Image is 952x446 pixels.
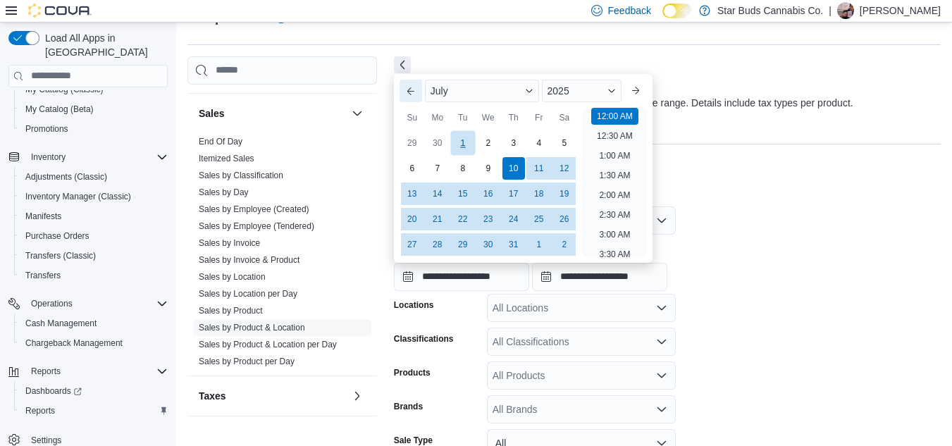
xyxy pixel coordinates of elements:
span: Dashboards [25,385,82,397]
a: Purchase Orders [20,228,95,244]
input: Press the down key to open a popover containing a calendar. [532,263,667,291]
span: Feedback [608,4,651,18]
div: day-29 [401,132,424,154]
div: day-21 [426,208,449,230]
a: Inventory Manager (Classic) [20,188,137,205]
span: Purchase Orders [20,228,168,244]
div: Th [502,106,525,129]
h3: Sales [199,106,225,120]
li: 2:30 AM [593,206,636,223]
span: Reports [25,405,55,416]
a: Sales by Product [199,306,263,316]
label: Classifications [394,333,454,345]
span: Purchase Orders [25,230,89,242]
div: day-1 [450,130,475,155]
button: My Catalog (Classic) [14,80,173,99]
span: Transfers (Classic) [25,250,96,261]
button: Sales [349,105,366,122]
span: Manifests [25,211,61,222]
span: Sales by Invoice [199,237,260,249]
div: July, 2025 [400,130,577,257]
span: Inventory Manager (Classic) [20,188,168,205]
label: Products [394,367,431,378]
button: Promotions [14,119,173,139]
span: Inventory [25,149,168,166]
button: Adjustments (Classic) [14,167,173,187]
span: Sales by Employee (Created) [199,204,309,215]
span: Promotions [20,120,168,137]
label: Sale Type [394,435,433,446]
a: Sales by Employee (Created) [199,204,309,214]
li: 2:00 AM [593,187,636,204]
div: Su [401,106,424,129]
div: Sales [187,133,377,376]
button: Open list of options [656,302,667,314]
div: day-2 [553,233,576,256]
div: day-19 [553,182,576,205]
span: My Catalog (Classic) [20,81,168,98]
a: Manifests [20,208,67,225]
div: day-8 [452,157,474,180]
div: day-31 [502,233,525,256]
div: day-1 [528,233,550,256]
div: Sa [553,106,576,129]
button: Reports [25,363,66,380]
a: Sales by Day [199,187,249,197]
span: Adjustments (Classic) [25,171,107,182]
a: Sales by Product & Location [199,323,305,333]
p: Star Buds Cannabis Co. [717,2,823,19]
button: Manifests [14,206,173,226]
span: Chargeback Management [20,335,168,352]
div: day-13 [401,182,424,205]
li: 3:30 AM [593,246,636,263]
span: My Catalog (Beta) [25,104,94,115]
span: Sales by Day [199,187,249,198]
p: [PERSON_NAME] [860,2,941,19]
span: Reports [25,363,168,380]
a: Dashboards [20,383,87,399]
a: Transfers (Classic) [20,247,101,264]
span: Operations [31,298,73,309]
button: Open list of options [656,370,667,381]
span: Chargeback Management [25,337,123,349]
span: Transfers [25,270,61,281]
div: We [477,106,500,129]
input: Press the down key to enter a popover containing a calendar. Press the escape key to close the po... [394,263,529,291]
button: Taxes [349,388,366,404]
div: day-15 [452,182,474,205]
span: 2025 [548,85,569,97]
span: Transfers [20,267,168,284]
span: Inventory Manager (Classic) [25,191,131,202]
div: day-24 [502,208,525,230]
a: Cash Management [20,315,102,332]
div: day-16 [477,182,500,205]
div: day-30 [477,233,500,256]
button: Reports [14,401,173,421]
div: day-4 [528,132,550,154]
div: day-10 [502,157,525,180]
div: day-26 [553,208,576,230]
button: My Catalog (Beta) [14,99,173,119]
button: Taxes [199,389,346,403]
a: Promotions [20,120,74,137]
button: Next [394,56,411,73]
div: day-2 [477,132,500,154]
span: Sales by Product & Location [199,322,305,333]
span: July [431,85,448,97]
span: Sales by Location [199,271,266,283]
span: Itemized Sales [199,153,254,164]
span: Reports [31,366,61,377]
span: Cash Management [20,315,168,332]
span: Adjustments (Classic) [20,168,168,185]
a: Itemized Sales [199,154,254,163]
span: Sales by Product [199,305,263,316]
div: day-3 [502,132,525,154]
div: day-11 [528,157,550,180]
div: day-27 [401,233,424,256]
a: Sales by Invoice & Product [199,255,299,265]
div: day-29 [452,233,474,256]
span: Promotions [25,123,68,135]
div: Tu [452,106,474,129]
a: Adjustments (Classic) [20,168,113,185]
